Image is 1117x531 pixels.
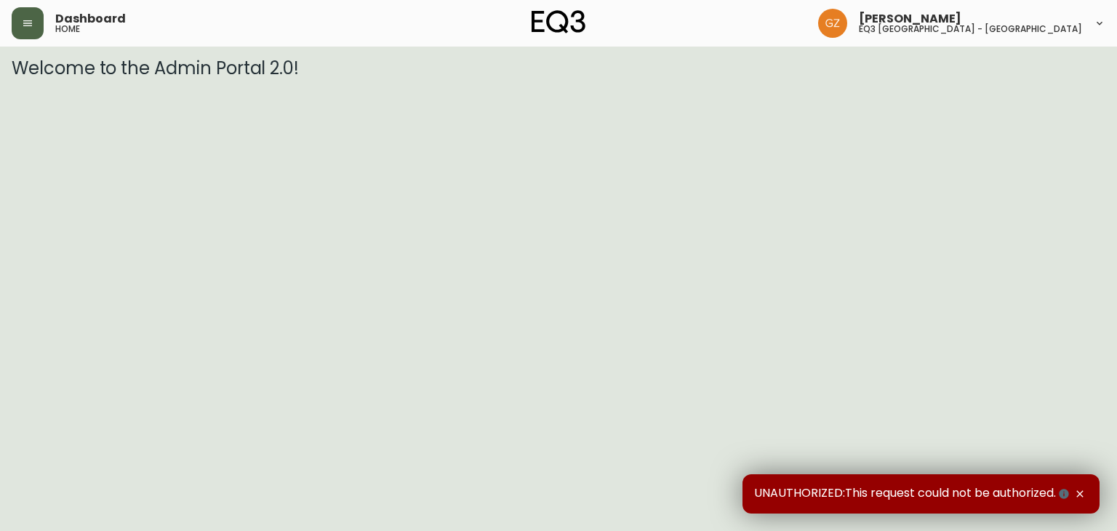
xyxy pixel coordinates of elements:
img: logo [532,10,585,33]
h5: eq3 [GEOGRAPHIC_DATA] - [GEOGRAPHIC_DATA] [859,25,1082,33]
h3: Welcome to the Admin Portal 2.0! [12,58,1105,79]
span: Dashboard [55,13,126,25]
img: 78875dbee59462ec7ba26e296000f7de [818,9,847,38]
span: UNAUTHORIZED:This request could not be authorized. [754,486,1072,502]
h5: home [55,25,80,33]
span: [PERSON_NAME] [859,13,961,25]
